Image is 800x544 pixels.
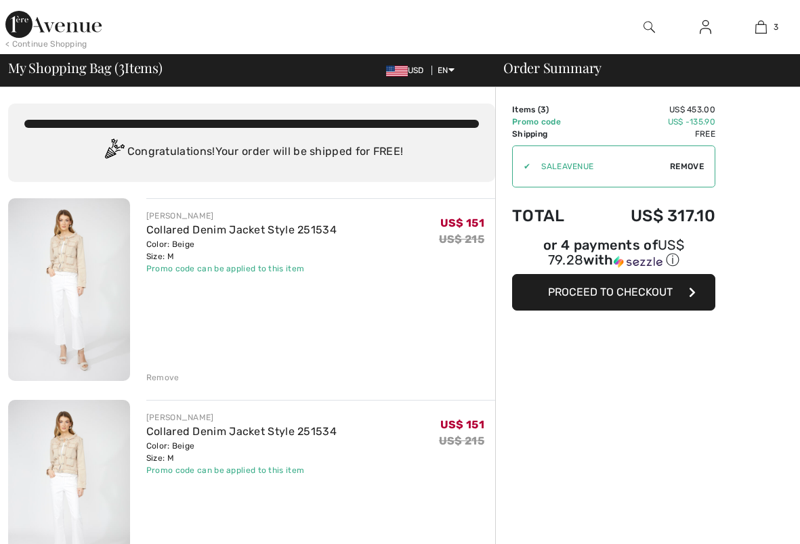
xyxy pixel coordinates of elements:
[5,11,102,38] img: 1ère Avenue
[590,128,715,140] td: Free
[774,21,778,33] span: 3
[512,274,715,311] button: Proceed to Checkout
[146,263,337,275] div: Promo code can be applied to this item
[440,418,484,431] span: US$ 151
[512,104,590,116] td: Items ( )
[734,19,788,35] a: 3
[8,198,130,381] img: Collared Denim Jacket Style 251534
[386,66,408,76] img: US Dollar
[24,139,479,166] div: Congratulations! Your order will be shipped for FREE!
[438,66,455,75] span: EN
[700,19,711,35] img: My Info
[439,434,484,447] s: US$ 215
[512,193,590,239] td: Total
[548,286,673,298] span: Proceed to Checkout
[8,61,163,74] span: My Shopping Bag ( Items)
[119,58,125,75] span: 3
[548,237,684,268] span: US$ 79.28
[146,210,337,222] div: [PERSON_NAME]
[513,160,530,173] div: ✔
[670,160,704,173] span: Remove
[146,425,337,438] a: Collared Denim Jacket Style 251534
[512,239,715,274] div: or 4 payments ofUS$ 79.28withSezzle Click to learn more about Sezzle
[590,116,715,128] td: US$ -135.90
[512,116,590,128] td: Promo code
[512,128,590,140] td: Shipping
[146,411,337,424] div: [PERSON_NAME]
[541,105,546,114] span: 3
[689,19,722,36] a: Sign In
[146,238,337,263] div: Color: Beige Size: M
[614,256,662,268] img: Sezzle
[439,233,484,246] s: US$ 215
[146,223,337,236] a: Collared Denim Jacket Style 251534
[146,440,337,464] div: Color: Beige Size: M
[590,104,715,116] td: US$ 453.00
[530,146,670,187] input: Promo code
[487,61,792,74] div: Order Summary
[386,66,429,75] span: USD
[100,139,127,166] img: Congratulation2.svg
[146,371,180,384] div: Remove
[146,464,337,476] div: Promo code can be applied to this item
[512,239,715,269] div: or 4 payments of with
[644,19,655,35] img: search the website
[590,193,715,239] td: US$ 317.10
[5,38,87,50] div: < Continue Shopping
[440,217,484,229] span: US$ 151
[755,19,767,35] img: My Bag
